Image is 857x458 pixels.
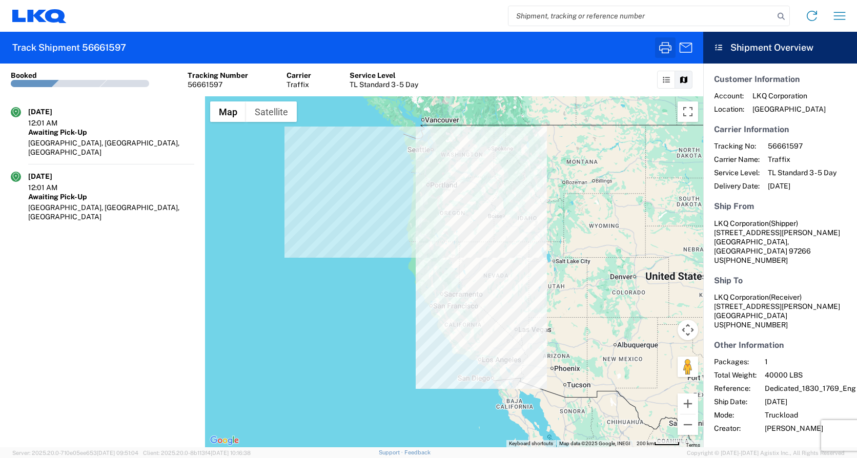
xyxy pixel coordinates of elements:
[12,450,138,456] span: Server: 2025.20.0-710e05ee653
[724,321,788,329] span: [PHONE_NUMBER]
[287,71,311,80] div: Carrier
[714,228,840,237] span: [STREET_ADDRESS][PERSON_NAME]
[714,219,769,227] span: LKQ Corporation
[28,138,194,157] div: [GEOGRAPHIC_DATA], [GEOGRAPHIC_DATA], [GEOGRAPHIC_DATA]
[768,168,836,177] span: TL Standard 3 - 5 Day
[678,393,698,414] button: Zoom in
[11,71,37,80] div: Booked
[714,105,744,114] span: Location:
[724,256,788,264] span: [PHONE_NUMBER]
[508,6,774,26] input: Shipment, tracking or reference number
[714,91,744,100] span: Account:
[28,192,194,201] div: Awaiting Pick-Up
[714,357,757,366] span: Packages:
[678,414,698,435] button: Zoom out
[752,105,826,114] span: [GEOGRAPHIC_DATA]
[714,219,846,265] address: [GEOGRAPHIC_DATA], [GEOGRAPHIC_DATA] 97266 US
[678,101,698,122] button: Toggle fullscreen view
[637,441,654,446] span: 200 km
[208,434,241,447] a: Open this area in Google Maps (opens a new window)
[509,440,553,447] button: Keyboard shortcuts
[714,370,757,380] span: Total Weight:
[714,293,846,329] address: [GEOGRAPHIC_DATA] US
[28,172,79,181] div: [DATE]
[350,80,418,89] div: TL Standard 3 - 5 Day
[714,384,757,393] span: Reference:
[678,357,698,377] button: Drag Pegman onto the map to open Street View
[686,442,700,448] a: Terms
[210,101,246,122] button: Show street map
[714,181,760,191] span: Delivery Date:
[768,155,836,164] span: Traffix
[769,293,802,301] span: (Receiver)
[714,74,846,84] h5: Customer Information
[714,124,846,134] h5: Carrier Information
[559,441,630,446] span: Map data ©2025 Google, INEGI
[379,449,404,455] a: Support
[211,450,251,456] span: [DATE] 10:16:38
[28,183,79,192] div: 12:01 AM
[143,450,251,456] span: Client: 2025.20.0-8b113f4
[687,448,845,457] span: Copyright © [DATE]-[DATE] Agistix Inc., All Rights Reserved
[678,320,698,340] button: Map camera controls
[768,141,836,151] span: 56661597
[714,155,760,164] span: Carrier Name:
[769,219,798,227] span: (Shipper)
[752,91,826,100] span: LKQ Corporation
[714,410,757,420] span: Mode:
[350,71,418,80] div: Service Level
[404,449,431,455] a: Feedback
[634,440,683,447] button: Map Scale: 200 km per 46 pixels
[703,32,857,64] header: Shipment Overview
[287,80,311,89] div: Traffix
[28,118,79,128] div: 12:01 AM
[28,203,194,221] div: [GEOGRAPHIC_DATA], [GEOGRAPHIC_DATA], [GEOGRAPHIC_DATA]
[714,201,846,211] h5: Ship From
[714,397,757,406] span: Ship Date:
[714,141,760,151] span: Tracking No:
[188,80,248,89] div: 56661597
[768,181,836,191] span: [DATE]
[246,101,297,122] button: Show satellite imagery
[12,41,126,54] h2: Track Shipment 56661597
[714,168,760,177] span: Service Level:
[714,340,846,350] h5: Other Information
[188,71,248,80] div: Tracking Number
[28,128,194,137] div: Awaiting Pick-Up
[714,276,846,285] h5: Ship To
[208,434,241,447] img: Google
[714,293,840,310] span: LKQ Corporation [STREET_ADDRESS][PERSON_NAME]
[28,107,79,116] div: [DATE]
[97,450,138,456] span: [DATE] 09:51:04
[714,424,757,433] span: Creator:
